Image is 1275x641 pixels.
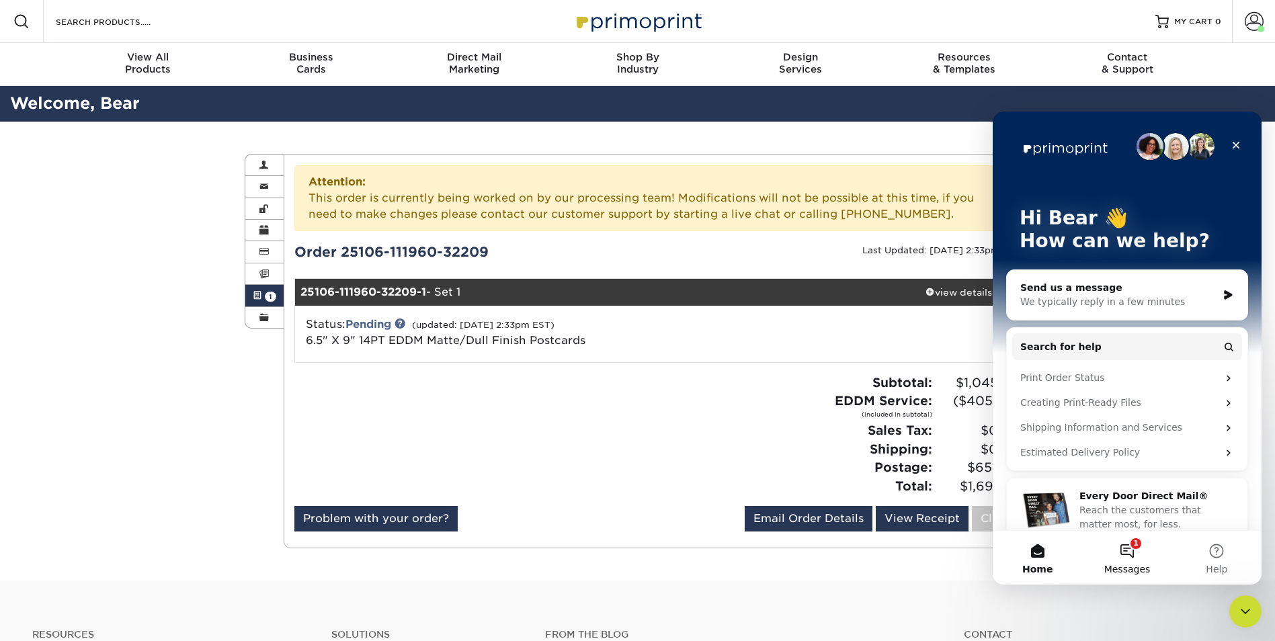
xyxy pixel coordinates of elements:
span: Contact [1046,51,1209,63]
a: 1 [245,285,284,306]
input: SEARCH PRODUCTS..... [54,13,186,30]
strong: Total: [895,478,932,493]
span: Shop By [556,51,719,63]
strong: Shipping: [870,441,932,456]
div: view details [899,286,1020,299]
div: - Set 1 [295,279,899,306]
small: (included in subtotal) [835,410,932,419]
span: $1,697.59 [936,477,1020,496]
h4: Solutions [331,629,525,640]
a: Shop ByIndustry [556,43,719,86]
span: Business [229,51,393,63]
h4: Resources [32,629,311,640]
span: View All [67,51,230,63]
a: Resources& Templates [882,43,1046,86]
img: Primoprint [571,7,705,36]
a: Direct MailMarketing [393,43,556,86]
span: Direct Mail [393,51,556,63]
span: $1,045.00 [936,374,1020,392]
strong: EDDM Service: [835,393,932,419]
small: (updated: [DATE] 2:33pm EST) [412,320,554,330]
h4: From the Blog [545,629,928,640]
a: DesignServices [719,43,882,86]
strong: Postage: [874,460,932,474]
strong: Sales Tax: [868,423,932,437]
span: ($405.00) [936,392,1020,411]
strong: Attention: [309,175,366,188]
a: view details [899,279,1020,306]
strong: 25106-111960-32209-1 [300,286,426,298]
div: Cards [229,51,393,75]
span: Resources [882,51,1046,63]
div: This order is currently being worked on by our processing team! Modifications will not be possibl... [294,165,1020,231]
div: Marketing [393,51,556,75]
span: $0.00 [936,421,1020,440]
a: Pending [345,318,391,331]
span: 1 [265,292,276,302]
div: & Templates [882,51,1046,75]
iframe: Intercom live chat [993,112,1262,585]
div: & Support [1046,51,1209,75]
a: Contact& Support [1046,43,1209,86]
strong: Subtotal: [872,375,932,390]
a: View Receipt [876,506,969,531]
a: 6.5" X 9" 14PT EDDM Matte/Dull Finish Postcards [306,334,585,347]
span: 0 [1215,17,1221,26]
div: Order 25106-111960-32209 [284,242,657,262]
a: Close [972,506,1020,531]
span: MY CART [1174,16,1212,28]
a: View AllProducts [67,43,230,86]
small: Last Updated: [DATE] 2:33pm EST [862,245,1020,255]
a: Email Order Details [745,506,872,531]
div: Industry [556,51,719,75]
a: Contact [964,629,1243,640]
div: Status: [296,316,778,349]
a: BusinessCards [229,43,393,86]
span: $0.00 [936,440,1020,459]
span: Design [719,51,882,63]
div: Products [67,51,230,75]
span: $652.59 [936,458,1020,477]
iframe: Intercom live chat [1229,595,1262,628]
div: Services [719,51,882,75]
a: Problem with your order? [294,506,458,531]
